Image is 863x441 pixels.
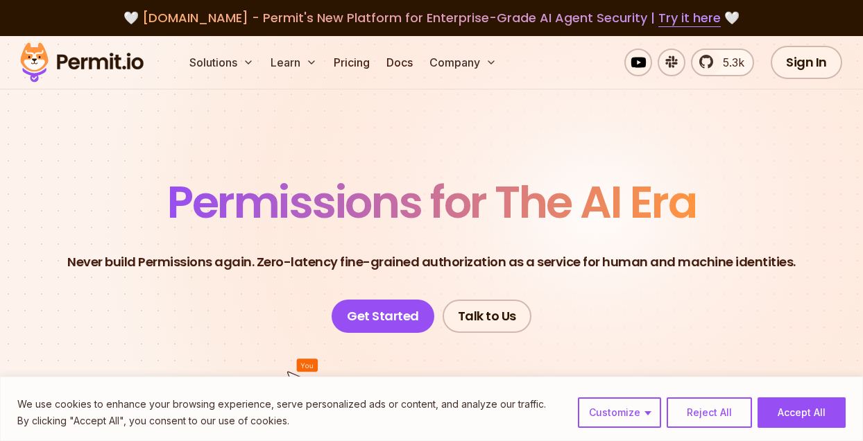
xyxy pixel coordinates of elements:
[184,49,259,76] button: Solutions
[578,397,661,428] button: Customize
[17,396,546,413] p: We use cookies to enhance your browsing experience, serve personalized ads or content, and analyz...
[142,9,721,26] span: [DOMAIN_NAME] - Permit's New Platform for Enterprise-Grade AI Agent Security |
[167,171,696,233] span: Permissions for The AI Era
[715,54,744,71] span: 5.3k
[424,49,502,76] button: Company
[771,46,842,79] a: Sign In
[265,49,323,76] button: Learn
[658,9,721,27] a: Try it here
[758,397,846,428] button: Accept All
[443,300,531,333] a: Talk to Us
[332,300,434,333] a: Get Started
[328,49,375,76] a: Pricing
[33,8,830,28] div: 🤍 🤍
[381,49,418,76] a: Docs
[17,413,546,429] p: By clicking "Accept All", you consent to our use of cookies.
[691,49,754,76] a: 5.3k
[67,252,796,272] p: Never build Permissions again. Zero-latency fine-grained authorization as a service for human and...
[667,397,752,428] button: Reject All
[14,39,150,86] img: Permit logo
